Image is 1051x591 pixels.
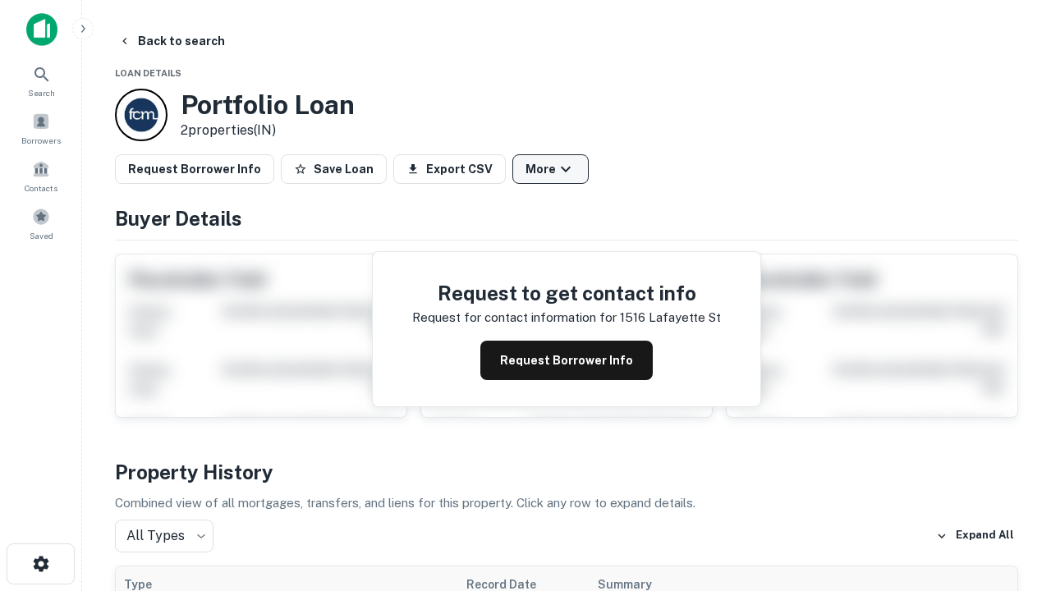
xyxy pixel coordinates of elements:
span: Loan Details [115,68,181,78]
button: Export CSV [393,154,506,184]
a: Borrowers [5,106,77,150]
a: Contacts [5,153,77,198]
div: All Types [115,520,213,552]
a: Search [5,58,77,103]
a: Saved [5,201,77,245]
button: Expand All [932,524,1018,548]
p: 1516 lafayette st [620,308,721,328]
h4: Property History [115,457,1018,487]
span: Search [28,86,55,99]
button: Request Borrower Info [480,341,653,380]
p: Request for contact information for [412,308,617,328]
p: Combined view of all mortgages, transfers, and liens for this property. Click any row to expand d... [115,493,1018,513]
h3: Portfolio Loan [181,89,355,121]
span: Contacts [25,181,57,195]
button: Save Loan [281,154,387,184]
p: 2 properties (IN) [181,121,355,140]
img: capitalize-icon.png [26,13,57,46]
button: Back to search [112,26,232,56]
span: Borrowers [21,134,61,147]
h4: Request to get contact info [412,278,721,308]
button: Request Borrower Info [115,154,274,184]
h4: Buyer Details [115,204,1018,233]
button: More [512,154,589,184]
iframe: Chat Widget [969,407,1051,486]
span: Saved [30,229,53,242]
